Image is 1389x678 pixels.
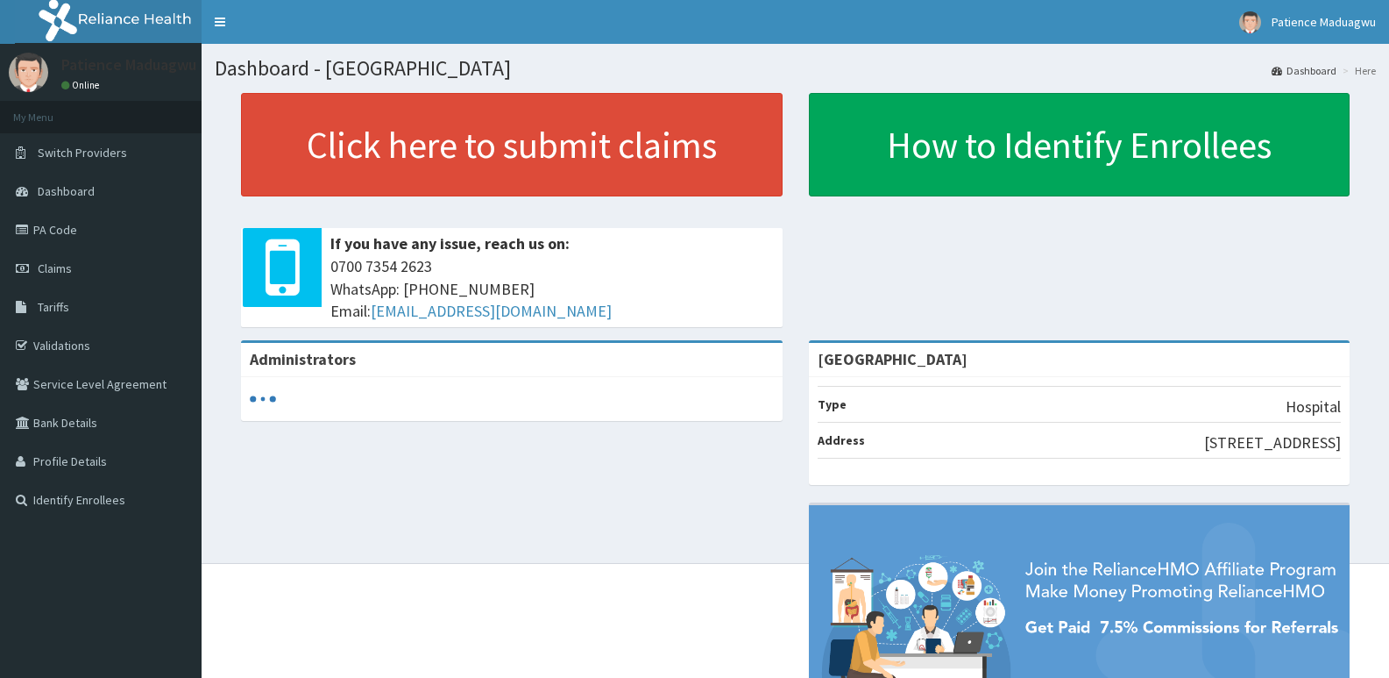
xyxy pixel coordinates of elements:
img: User Image [1239,11,1261,33]
h1: Dashboard - [GEOGRAPHIC_DATA] [215,57,1376,80]
b: Type [818,396,847,412]
span: Tariffs [38,299,69,315]
p: [STREET_ADDRESS] [1204,432,1341,454]
p: Patience Maduagwu [61,57,196,73]
span: Claims [38,260,72,276]
b: Address [818,432,865,448]
a: Click here to submit claims [241,93,783,196]
strong: [GEOGRAPHIC_DATA] [818,349,967,369]
a: [EMAIL_ADDRESS][DOMAIN_NAME] [371,301,612,321]
a: How to Identify Enrollees [809,93,1350,196]
b: If you have any issue, reach us on: [330,233,570,253]
img: User Image [9,53,48,92]
b: Administrators [250,349,356,369]
span: Switch Providers [38,145,127,161]
p: Hospital [1286,396,1341,418]
span: Patience Maduagwu [1272,14,1376,30]
span: Dashboard [38,183,95,199]
span: 0700 7354 2623 WhatsApp: [PHONE_NUMBER] Email: [330,255,774,323]
a: Online [61,79,103,91]
svg: audio-loading [250,386,276,412]
a: Dashboard [1272,63,1336,78]
li: Here [1338,63,1376,78]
